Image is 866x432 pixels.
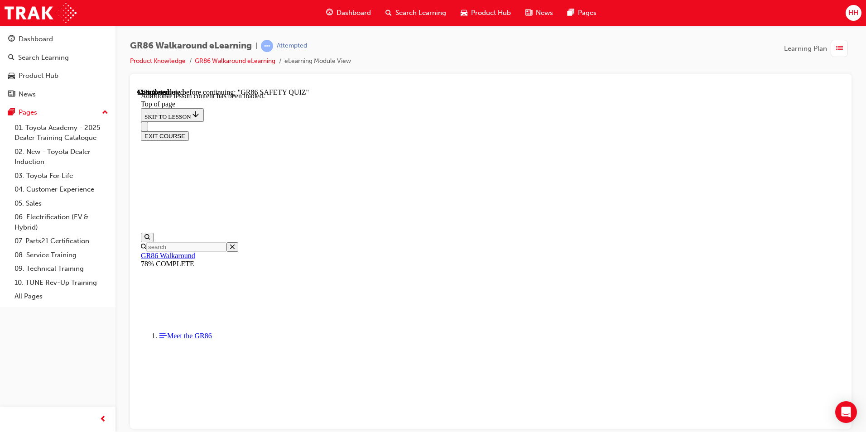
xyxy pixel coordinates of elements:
[525,7,532,19] span: news-icon
[11,121,112,145] a: 01. Toyota Academy - 2025 Dealer Training Catalogue
[8,35,15,43] span: guage-icon
[89,154,101,163] button: Close search menu
[319,4,378,22] a: guage-iconDashboard
[385,7,392,19] span: search-icon
[11,169,112,183] a: 03. Toyota For Life
[536,8,553,18] span: News
[5,3,77,23] img: Trak
[4,163,58,171] a: GR86 Walkaround
[19,34,53,44] div: Dashboard
[7,25,63,32] span: SKIP TO LESSON
[4,12,703,20] div: Top of page
[4,172,703,180] div: 78% COMPLETE
[4,144,16,154] button: Open search menu
[8,109,15,117] span: pages-icon
[9,154,89,163] input: Search
[11,182,112,197] a: 04. Customer Experience
[578,8,597,18] span: Pages
[8,54,14,62] span: search-icon
[568,7,574,19] span: pages-icon
[461,7,467,19] span: car-icon
[846,5,861,21] button: HH
[4,104,112,121] button: Pages
[848,8,858,18] span: HH
[4,67,112,84] a: Product Hub
[4,31,112,48] a: Dashboard
[784,43,827,54] span: Learning Plan
[8,72,15,80] span: car-icon
[19,71,58,81] div: Product Hub
[337,8,371,18] span: Dashboard
[100,414,106,425] span: prev-icon
[255,41,257,51] span: |
[11,289,112,303] a: All Pages
[11,210,112,234] a: 06. Electrification (EV & Hybrid)
[326,7,333,19] span: guage-icon
[471,8,511,18] span: Product Hub
[11,234,112,248] a: 07. Parts21 Certification
[130,41,252,51] span: GR86 Walkaround eLearning
[836,43,843,54] span: list-icon
[11,276,112,290] a: 10. TUNE Rev-Up Training
[4,86,112,103] a: News
[130,57,186,65] a: Product Knowledge
[11,262,112,276] a: 09. Technical Training
[11,145,112,169] a: 02. New - Toyota Dealer Induction
[11,248,112,262] a: 08. Service Training
[4,43,52,53] button: EXIT COURSE
[4,49,112,66] a: Search Learning
[560,4,604,22] a: pages-iconPages
[19,107,37,118] div: Pages
[8,91,15,99] span: news-icon
[284,56,351,67] li: eLearning Module View
[11,197,112,211] a: 05. Sales
[4,34,11,43] button: Close navigation menu
[518,4,560,22] a: news-iconNews
[195,57,275,65] a: GR86 Walkaround eLearning
[835,401,857,423] div: Open Intercom Messenger
[453,4,518,22] a: car-iconProduct Hub
[277,42,307,50] div: Attempted
[395,8,446,18] span: Search Learning
[261,40,273,52] span: learningRecordVerb_ATTEMPT-icon
[18,53,69,63] div: Search Learning
[4,4,703,12] div: Additional lesson content has been loaded.
[378,4,453,22] a: search-iconSearch Learning
[4,29,112,104] button: DashboardSearch LearningProduct HubNews
[4,20,67,34] button: SKIP TO LESSON
[102,107,108,119] span: up-icon
[784,40,852,57] button: Learning Plan
[19,89,36,100] div: News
